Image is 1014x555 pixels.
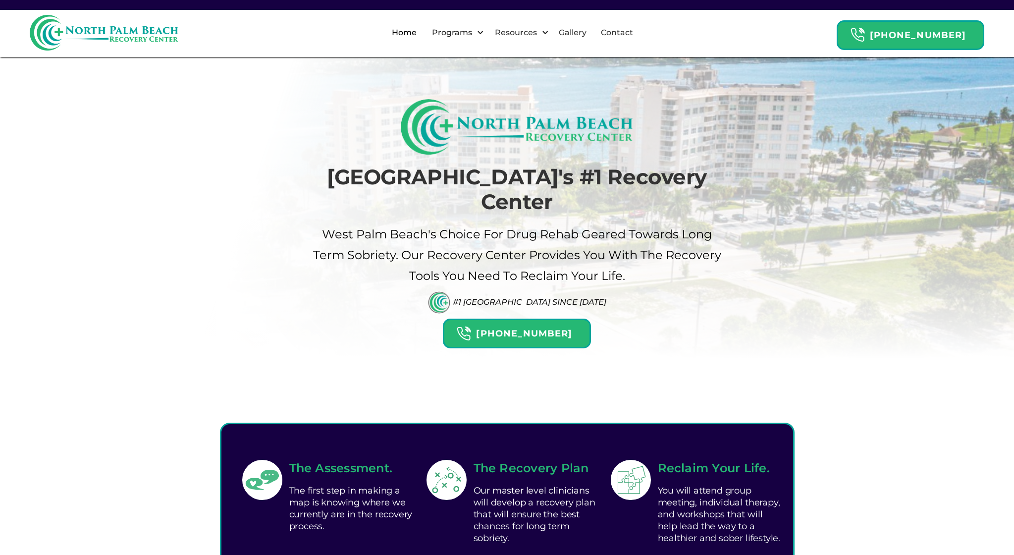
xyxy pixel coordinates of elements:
a: Contact [595,17,639,49]
h2: The Assessment. [289,459,415,477]
h1: [GEOGRAPHIC_DATA]'s #1 Recovery Center [312,165,723,215]
div: Programs [424,17,486,49]
div: The first step in making a map is knowing where we currently are in the recovery process. [289,482,415,535]
div: Resources [492,27,539,39]
div: Our master level clinicians will develop a recovery plan that will ensure the best chances for lo... [474,482,599,547]
div: Programs [429,27,475,39]
strong: [PHONE_NUMBER] [870,30,966,41]
div: #1 [GEOGRAPHIC_DATA] Since [DATE] [453,297,606,307]
img: Simple Service Icon [428,461,465,499]
p: West palm beach's Choice For drug Rehab Geared Towards Long term sobriety. Our Recovery Center pr... [312,224,723,286]
img: Header Calendar Icons [456,326,471,341]
img: North Palm Beach Recovery Logo (Rectangle) [401,99,633,155]
div: You will attend group meeting, individual therapy, and workshops that will help lead the way to a... [658,482,783,547]
div: Resources [486,17,551,49]
a: Home [386,17,423,49]
a: Header Calendar Icons[PHONE_NUMBER] [443,314,590,348]
a: Gallery [553,17,592,49]
h2: The Recovery Plan [474,459,599,477]
strong: [PHONE_NUMBER] [476,328,572,339]
img: Simple Service Icon [612,461,649,499]
h2: Reclaim Your Life. [658,459,783,477]
img: Header Calendar Icons [850,27,865,43]
a: Header Calendar Icons[PHONE_NUMBER] [837,15,984,50]
img: Simple Service Icon [244,461,281,499]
